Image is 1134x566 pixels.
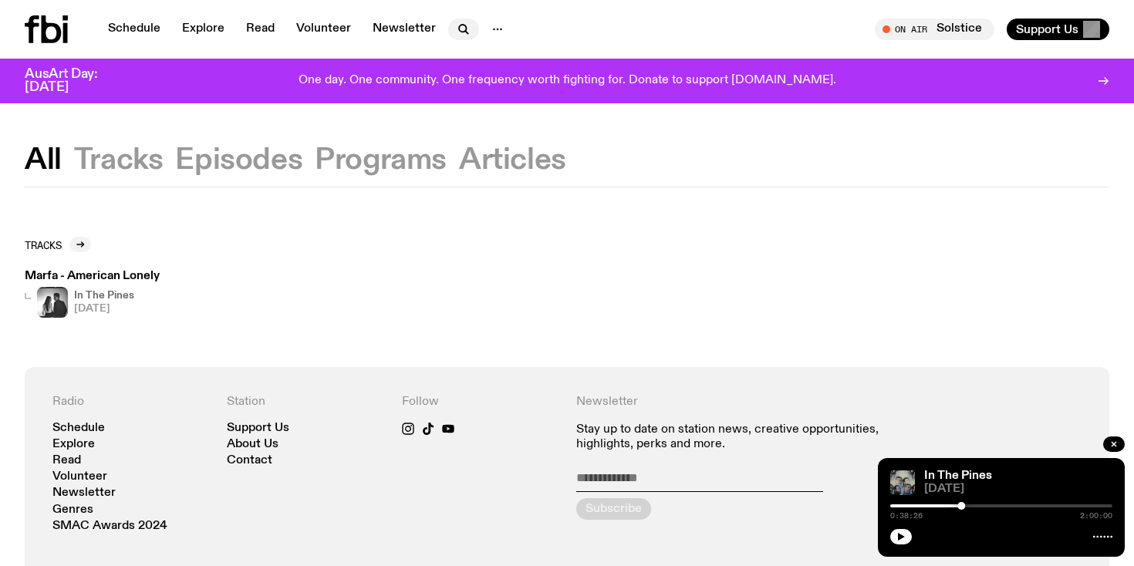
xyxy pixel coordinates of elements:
[25,271,160,318] a: Marfa - American LonelyIn The Pines[DATE]
[25,68,123,94] h3: AusArt Day: [DATE]
[52,439,95,450] a: Explore
[52,487,116,499] a: Newsletter
[227,439,278,450] a: About Us
[299,74,836,88] p: One day. One community. One frequency worth fighting for. Donate to support [DOMAIN_NAME].
[576,498,651,520] button: Subscribe
[74,147,164,174] button: Tracks
[52,504,93,516] a: Genres
[1080,512,1112,520] span: 2:00:00
[52,471,107,483] a: Volunteer
[1016,22,1078,36] span: Support Us
[227,423,289,434] a: Support Us
[52,423,105,434] a: Schedule
[924,470,992,482] a: In The Pines
[227,455,272,467] a: Contact
[25,239,62,251] h2: Tracks
[287,19,360,40] a: Volunteer
[173,19,234,40] a: Explore
[315,147,447,174] button: Programs
[99,19,170,40] a: Schedule
[237,19,284,40] a: Read
[175,147,302,174] button: Episodes
[52,455,81,467] a: Read
[227,395,383,409] h4: Station
[576,395,907,409] h4: Newsletter
[25,271,160,282] h3: Marfa - American Lonely
[890,512,923,520] span: 0:38:26
[1007,19,1109,40] button: Support Us
[25,237,91,252] a: Tracks
[924,483,1112,495] span: [DATE]
[875,19,994,40] button: On AirSolstice
[576,423,907,452] p: Stay up to date on station news, creative opportunities, highlights, perks and more.
[25,147,62,174] button: All
[52,395,208,409] h4: Radio
[74,291,134,301] h4: In The Pines
[459,147,566,174] button: Articles
[363,19,445,40] a: Newsletter
[74,304,134,314] span: [DATE]
[52,521,167,532] a: SMAC Awards 2024
[402,395,558,409] h4: Follow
